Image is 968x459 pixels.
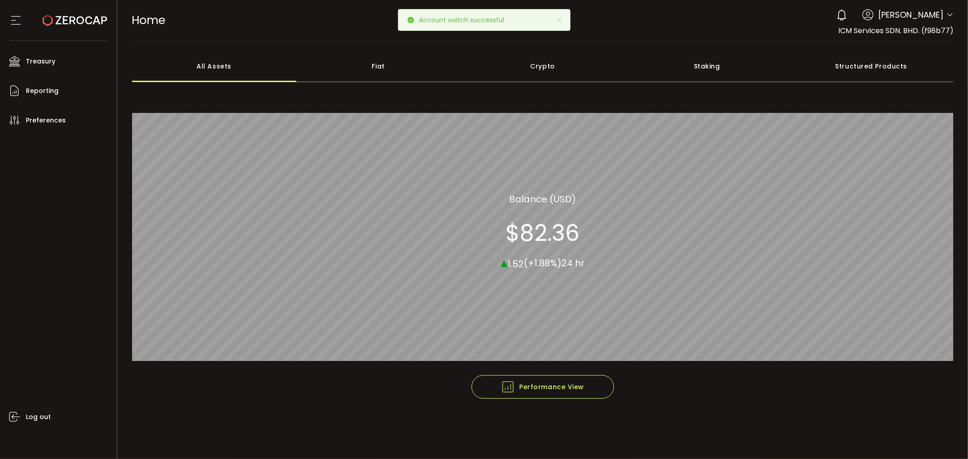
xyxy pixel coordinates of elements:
div: Structured Products [789,50,953,82]
span: Home [132,12,166,28]
div: Staking [625,50,789,82]
button: Performance View [472,375,614,399]
span: Performance View [501,380,584,394]
iframe: Chat Widget [923,415,968,459]
span: ICM Services SDN. BHD. (f98b77) [838,25,953,36]
p: Account switch successful [419,17,512,23]
span: Log out [26,410,51,424]
span: Preferences [26,114,66,127]
span: Reporting [26,84,59,98]
div: Crypto [461,50,625,82]
div: All Assets [132,50,296,82]
span: [PERSON_NAME] [878,9,943,21]
span: Treasury [26,55,55,68]
div: Fiat [296,50,461,82]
